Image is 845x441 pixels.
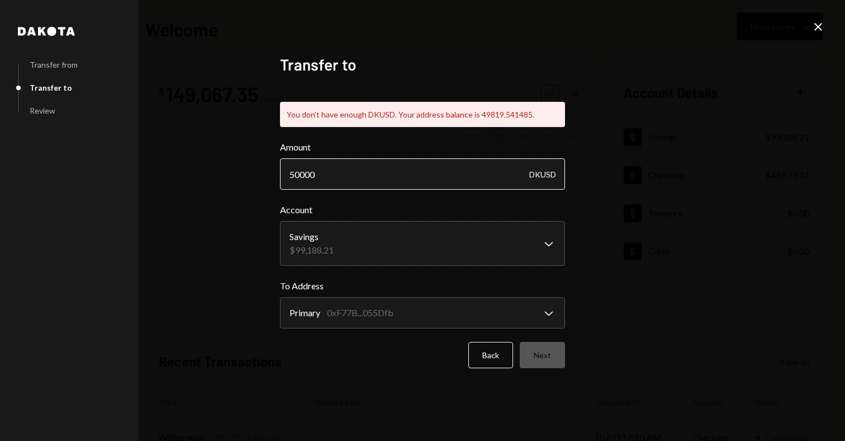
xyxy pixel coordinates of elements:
[327,306,393,320] div: 0xF77B...055Dfb
[30,106,55,115] div: Review
[30,83,72,92] div: Transfer to
[280,140,565,154] label: Amount
[280,221,565,266] button: Account
[280,203,565,217] label: Account
[280,102,565,127] div: You don't have enough DKUSD. Your address balance is 49819.541485.
[280,279,565,293] label: To Address
[30,60,78,69] div: Transfer from
[280,158,565,190] input: Enter amount
[280,297,565,329] button: To Address
[529,158,556,190] div: DKUSD
[468,342,513,368] button: Back
[280,54,565,76] h2: Transfer to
